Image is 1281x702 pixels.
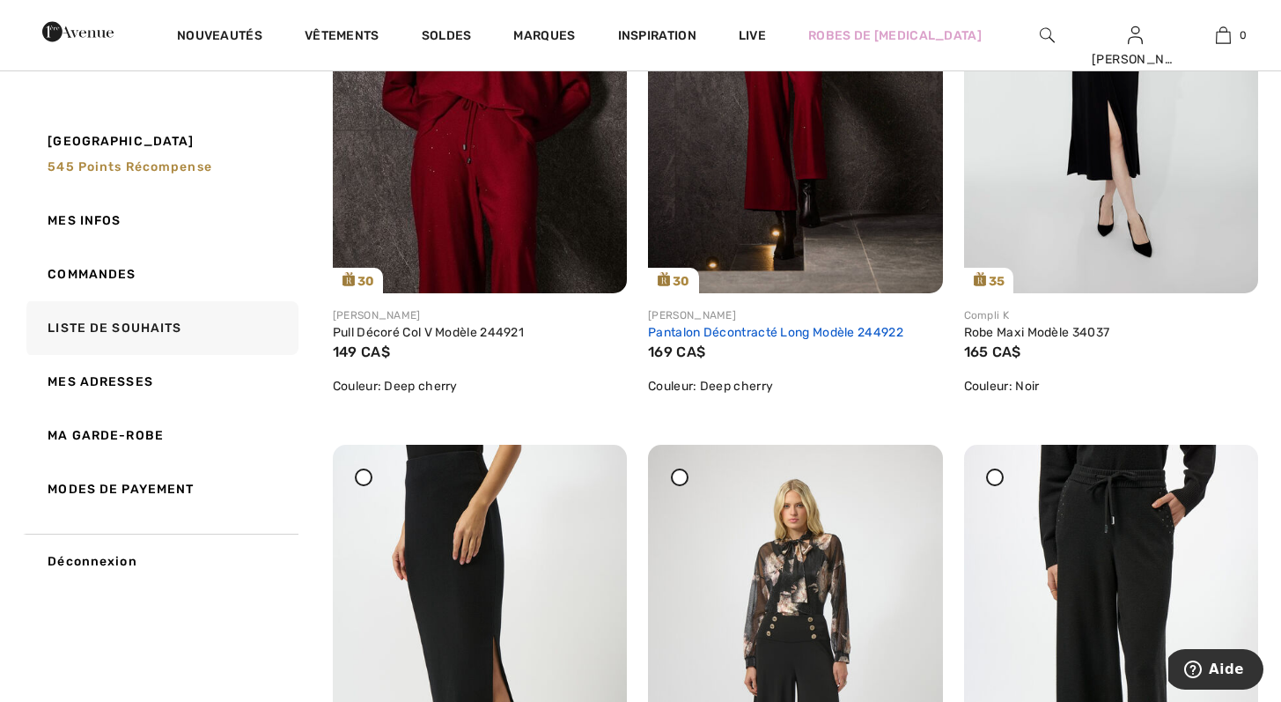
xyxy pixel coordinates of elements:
a: Liste de souhaits [23,301,298,355]
img: recherche [1040,25,1055,46]
span: Inspiration [618,28,696,47]
a: Se connecter [1128,26,1143,43]
a: Nouveautés [177,28,262,47]
a: Robes de [MEDICAL_DATA] [808,26,982,45]
img: Mes infos [1128,25,1143,46]
a: Déconnexion [23,534,298,588]
div: Couleur: Noir [964,377,1258,395]
a: 0 [1180,25,1266,46]
span: 149 CA$ [333,344,390,360]
a: Mes infos [23,194,298,248]
a: Ma garde-robe [23,409,298,462]
a: Commandes [23,248,298,301]
div: [PERSON_NAME] [333,307,627,323]
iframe: Ouvre un widget dans lequel vous pouvez trouver plus d’informations [1168,649,1263,693]
div: Compli K [964,307,1258,323]
span: 165 CA$ [964,344,1021,360]
img: 1ère Avenue [42,14,114,49]
span: [GEOGRAPHIC_DATA] [48,132,194,151]
a: Live [739,26,766,45]
a: Robe Maxi Modèle 34037 [964,325,1110,340]
a: Modes de payement [23,462,298,516]
div: Couleur: Deep cherry [333,377,627,395]
a: Soldes [422,28,472,47]
span: 169 CA$ [648,344,705,360]
a: Mes adresses [23,355,298,409]
a: Marques [513,28,575,47]
div: [PERSON_NAME] [648,307,942,323]
div: [PERSON_NAME] [1092,50,1178,69]
img: Mon panier [1216,25,1231,46]
span: 545 Points récompense [48,159,212,174]
div: Couleur: Deep cherry [648,377,942,395]
a: Vêtements [305,28,379,47]
a: Pantalon Décontracté Long Modèle 244922 [648,325,903,340]
span: 0 [1240,27,1247,43]
a: Pull Décoré Col V Modèle 244921 [333,325,524,340]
